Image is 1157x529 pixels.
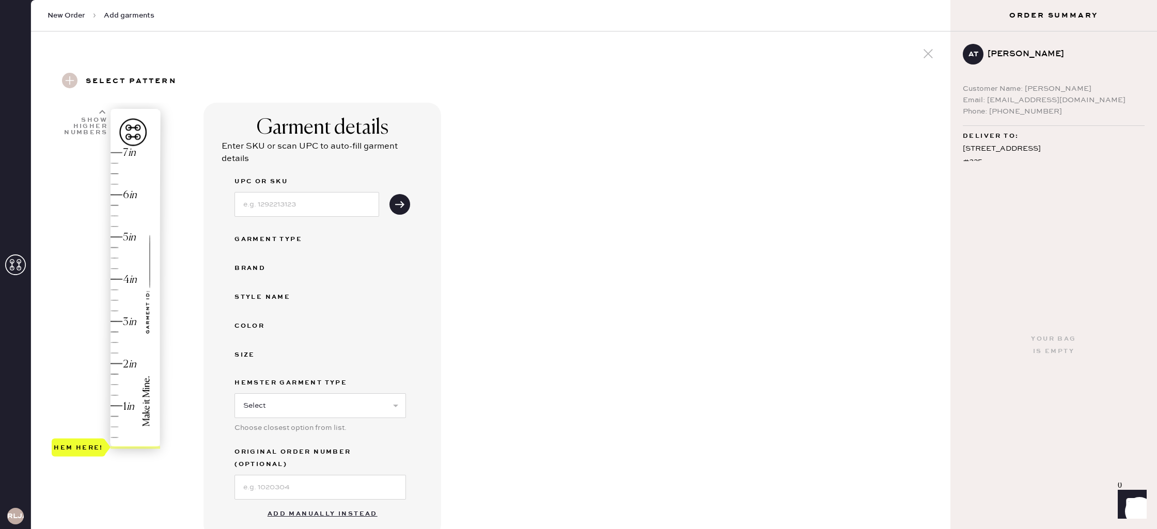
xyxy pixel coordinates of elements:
div: Your bag is empty [1031,333,1076,358]
button: Add manually instead [261,504,384,524]
span: Add garments [104,10,154,21]
label: Hemster Garment Type [234,377,406,389]
span: Deliver to: [963,130,1019,142]
label: Original Order Number (Optional) [234,446,406,471]
div: Show higher numbers [63,117,107,136]
div: [PERSON_NAME] [988,48,1136,60]
div: 7 [123,146,128,160]
div: Email: [EMAIL_ADDRESS][DOMAIN_NAME] [963,94,1145,106]
div: [STREET_ADDRESS] #325 [GEOGRAPHIC_DATA] , CA 92109 [963,142,1145,182]
div: Garment details [257,116,388,140]
div: Style name [234,291,317,303]
span: New Order [48,10,85,21]
h3: RLJA [7,512,24,520]
div: Choose closest option from list. [234,422,406,434]
iframe: Front Chat [1108,483,1152,527]
h3: Order Summary [950,10,1157,21]
label: UPC or SKU [234,175,379,188]
img: image [111,109,160,447]
input: e.g. 1292213123 [234,192,379,217]
div: Hem here! [54,441,103,454]
div: Color [234,320,317,332]
div: Garment Type [234,233,317,246]
h3: AT [968,51,978,58]
div: Brand [234,262,317,275]
h3: Select pattern [86,73,177,90]
div: Phone: [PHONE_NUMBER] [963,106,1145,117]
input: e.g. 1020304 [234,475,406,500]
div: in [128,146,136,160]
div: Size [234,349,317,361]
div: Customer Name: [PERSON_NAME] [963,83,1145,94]
div: Enter SKU or scan UPC to auto-fill garment details [222,140,423,165]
